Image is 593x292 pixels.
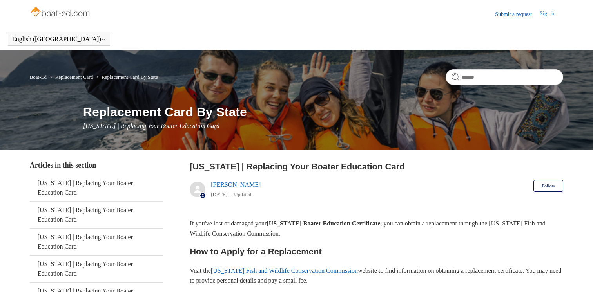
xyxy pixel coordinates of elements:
[94,74,158,80] li: Replacement Card By State
[533,180,563,192] button: Follow Article
[83,103,564,121] h1: Replacement Card By State
[30,229,163,255] a: [US_STATE] | Replacing Your Boater Education Card
[190,266,563,286] p: Visit the website to find information on obtaining a replacement certificate. You may need to pro...
[190,160,563,173] h2: Florida | Replacing Your Boater Education Card
[30,74,48,80] li: Boat-Ed
[567,266,587,286] div: Live chat
[446,69,563,85] input: Search
[30,256,163,282] a: [US_STATE] | Replacing Your Boater Education Card
[495,10,540,18] a: Submit a request
[48,74,94,80] li: Replacement Card
[211,267,358,274] a: [US_STATE] Fish and Wildlife Conservation Commission
[12,36,106,43] button: English ([GEOGRAPHIC_DATA])
[211,181,261,188] a: [PERSON_NAME]
[211,191,227,197] time: 05/23/2024, 10:55
[30,5,92,20] img: Boat-Ed Help Center home page
[102,74,158,80] a: Replacement Card By State
[190,245,563,258] h2: How to Apply for a Replacement
[83,123,219,129] span: [US_STATE] | Replacing Your Boater Education Card
[30,202,163,228] a: [US_STATE] | Replacing Your Boater Education Card
[30,175,163,201] a: [US_STATE] | Replacing Your Boater Education Card
[55,74,93,80] a: Replacement Card
[234,191,251,197] li: Updated
[540,9,563,19] a: Sign in
[30,74,47,80] a: Boat-Ed
[190,218,563,238] p: If you've lost or damaged your , you can obtain a replacement through the [US_STATE] Fish and Wil...
[30,161,96,169] span: Articles in this section
[267,220,380,227] strong: [US_STATE] Boater Education Certificate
